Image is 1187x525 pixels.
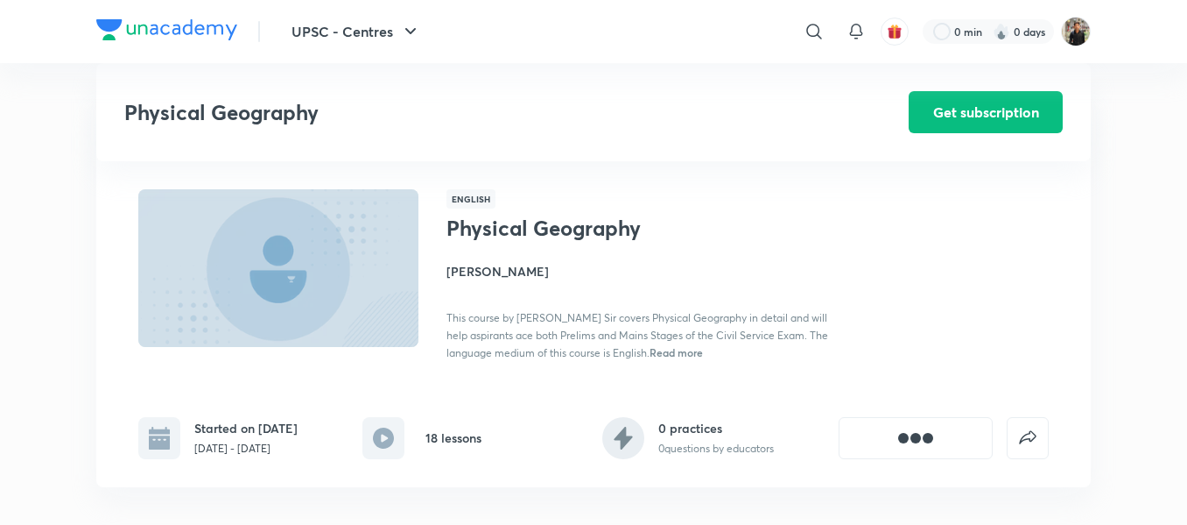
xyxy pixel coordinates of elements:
button: [object Object] [839,417,993,459]
img: Company Logo [96,19,237,40]
img: streak [993,23,1010,40]
img: avatar [887,24,903,39]
img: Yudhishthir [1061,17,1091,46]
button: UPSC - Centres [281,14,432,49]
img: Thumbnail [136,188,421,349]
span: Read more [650,345,703,359]
h6: 0 practices [658,419,774,437]
h6: Started on [DATE] [194,419,298,437]
span: English [446,189,495,209]
button: Get subscription [909,91,1063,133]
h4: [PERSON_NAME] [446,262,839,280]
button: false [1007,417,1049,459]
p: [DATE] - [DATE] [194,441,298,457]
button: avatar [881,18,909,46]
h6: 18 lessons [425,429,481,447]
p: 0 questions by educators [658,441,774,457]
h1: Physical Geography [446,216,733,241]
a: Company Logo [96,19,237,45]
h3: Physical Geography [124,100,810,125]
span: This course by [PERSON_NAME] Sir covers Physical Geography in detail and will help aspirants ace ... [446,311,828,359]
